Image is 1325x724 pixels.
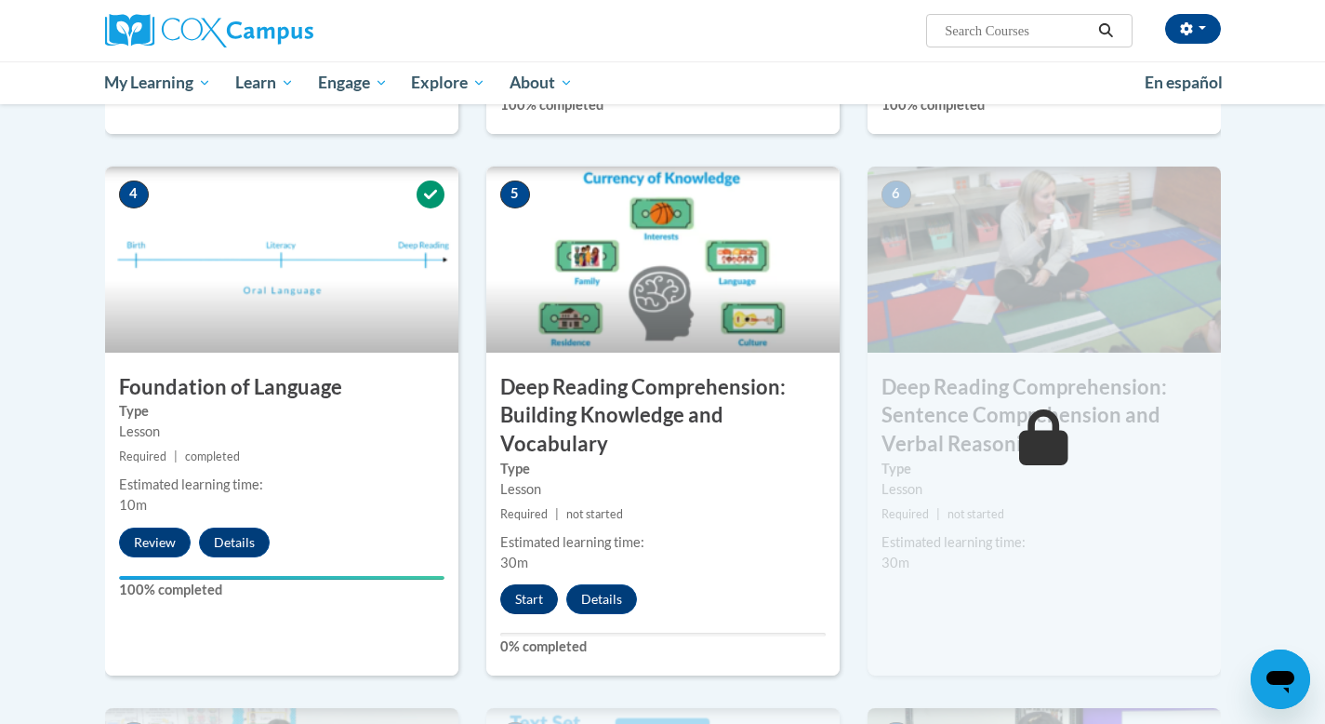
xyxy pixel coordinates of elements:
img: Course Image [868,167,1221,353]
label: 100% completed [881,95,1207,115]
img: Cox Campus [105,14,313,47]
a: Engage [306,61,400,104]
span: 30m [500,555,528,570]
button: Start [500,584,558,614]
button: Review [119,528,191,557]
div: Lesson [500,479,826,500]
a: About [497,61,585,104]
label: Type [500,459,826,479]
a: Learn [223,61,306,104]
a: Explore [399,61,497,104]
div: Main menu [77,61,1249,104]
span: En español [1145,73,1223,92]
span: 4 [119,181,149,208]
span: 6 [881,181,911,208]
button: Details [566,584,637,614]
a: Cox Campus [105,14,458,47]
span: | [936,507,940,521]
span: 5 [500,181,530,208]
div: Estimated learning time: [881,532,1207,553]
input: Search Courses [943,20,1092,42]
label: 100% completed [500,95,826,115]
img: Course Image [486,167,840,353]
h3: Foundation of Language [105,373,458,402]
span: Explore [411,72,485,94]
div: Your progress [119,576,444,580]
iframe: Button to launch messaging window [1251,650,1310,709]
span: Required [119,449,166,463]
span: | [555,507,559,521]
span: My Learning [104,72,211,94]
span: not started [566,507,623,521]
a: En español [1133,63,1235,102]
div: Lesson [881,479,1207,500]
span: Engage [318,72,388,94]
h3: Deep Reading Comprehension: Sentence Comprehension and Verbal Reasoning [868,373,1221,459]
div: Estimated learning time: [119,475,444,495]
label: 100% completed [119,580,444,600]
button: Account Settings [1165,14,1221,44]
button: Details [199,528,270,557]
div: Estimated learning time: [500,532,826,553]
label: Type [119,401,444,422]
label: 0% completed [500,637,826,657]
span: Required [881,507,929,521]
span: | [174,449,178,463]
span: 10m [119,497,147,513]
button: Search [1092,20,1120,42]
span: About [510,72,573,94]
span: 30m [881,555,909,570]
label: Type [881,459,1207,479]
span: Learn [235,72,294,94]
a: My Learning [93,61,224,104]
img: Course Image [105,167,458,353]
span: Required [500,507,548,521]
h3: Deep Reading Comprehension: Building Knowledge and Vocabulary [486,373,840,459]
span: not started [947,507,1004,521]
div: Lesson [119,422,444,442]
span: completed [185,449,240,463]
